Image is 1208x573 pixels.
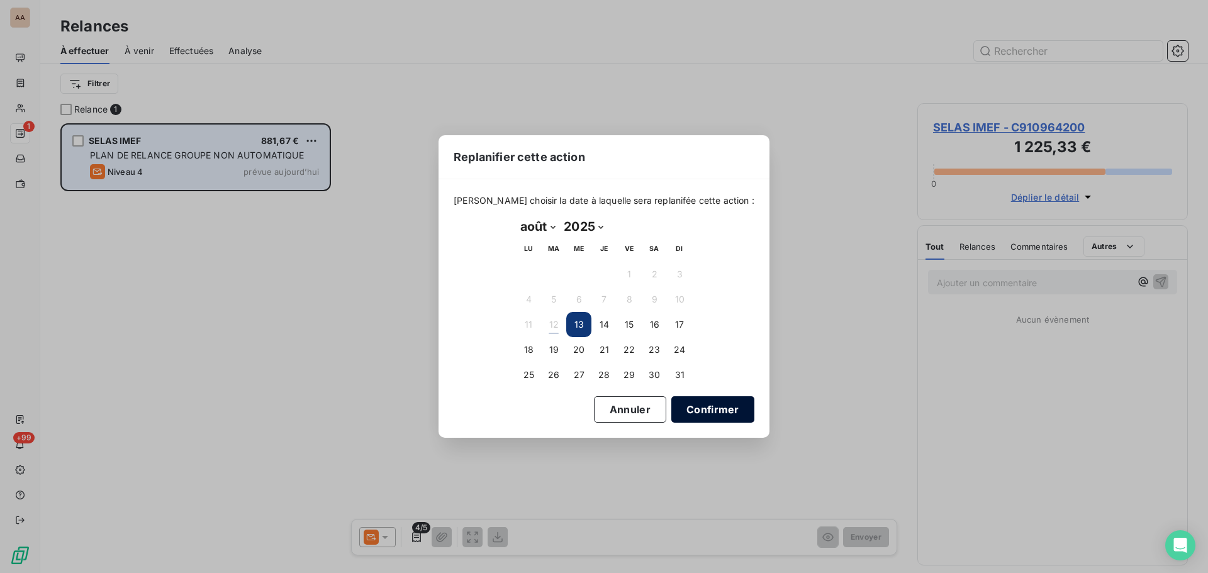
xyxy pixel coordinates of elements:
span: Replanifier cette action [454,148,585,165]
button: 23 [642,337,667,362]
button: 16 [642,312,667,337]
th: vendredi [617,236,642,262]
button: 25 [516,362,541,387]
button: 11 [516,312,541,337]
th: mardi [541,236,566,262]
button: 2 [642,262,667,287]
th: dimanche [667,236,692,262]
button: 14 [591,312,617,337]
button: 29 [617,362,642,387]
th: jeudi [591,236,617,262]
button: 31 [667,362,692,387]
button: 27 [566,362,591,387]
span: [PERSON_NAME] choisir la date à laquelle sera replanifée cette action : [454,194,754,207]
th: samedi [642,236,667,262]
button: 5 [541,287,566,312]
button: 22 [617,337,642,362]
button: 21 [591,337,617,362]
button: 18 [516,337,541,362]
button: 7 [591,287,617,312]
button: Confirmer [671,396,754,423]
button: 1 [617,262,642,287]
th: lundi [516,236,541,262]
button: 15 [617,312,642,337]
button: 24 [667,337,692,362]
button: 20 [566,337,591,362]
button: 19 [541,337,566,362]
th: mercredi [566,236,591,262]
button: Annuler [594,396,666,423]
button: 8 [617,287,642,312]
button: 9 [642,287,667,312]
button: 4 [516,287,541,312]
button: 3 [667,262,692,287]
button: 26 [541,362,566,387]
button: 30 [642,362,667,387]
button: 10 [667,287,692,312]
div: Open Intercom Messenger [1165,530,1195,560]
button: 6 [566,287,591,312]
button: 13 [566,312,591,337]
button: 12 [541,312,566,337]
button: 28 [591,362,617,387]
button: 17 [667,312,692,337]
